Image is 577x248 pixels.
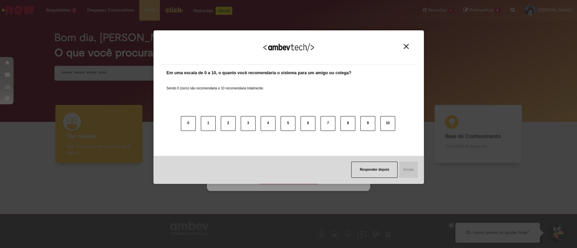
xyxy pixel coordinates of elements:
button: 6 [300,116,315,131]
button: 10 [380,116,395,131]
button: 9 [360,116,375,131]
button: 3 [241,116,256,131]
button: 7 [320,116,335,131]
button: 4 [261,116,275,131]
button: 1 [201,116,216,131]
button: Responder depois [351,162,398,178]
button: Close [402,44,411,49]
img: Logo Ambevtech [263,43,314,52]
button: 5 [281,116,295,131]
label: Sendo 0 (zero) não recomendaria e 10 recomendaria totalmente. [167,78,264,91]
button: 8 [340,116,355,131]
button: 2 [221,116,236,131]
label: Em uma escala de 0 a 10, o quanto você recomendaria o sistema para um amigo ou colega? [167,70,352,76]
img: Close [404,44,409,49]
button: 0 [181,116,196,131]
